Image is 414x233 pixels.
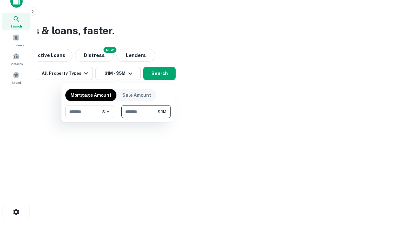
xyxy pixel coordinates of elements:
[117,105,119,118] div: -
[158,109,166,115] span: $5M
[122,92,151,99] p: Sale Amount
[71,92,111,99] p: Mortgage Amount
[102,109,110,115] span: $1M
[382,181,414,212] iframe: Chat Widget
